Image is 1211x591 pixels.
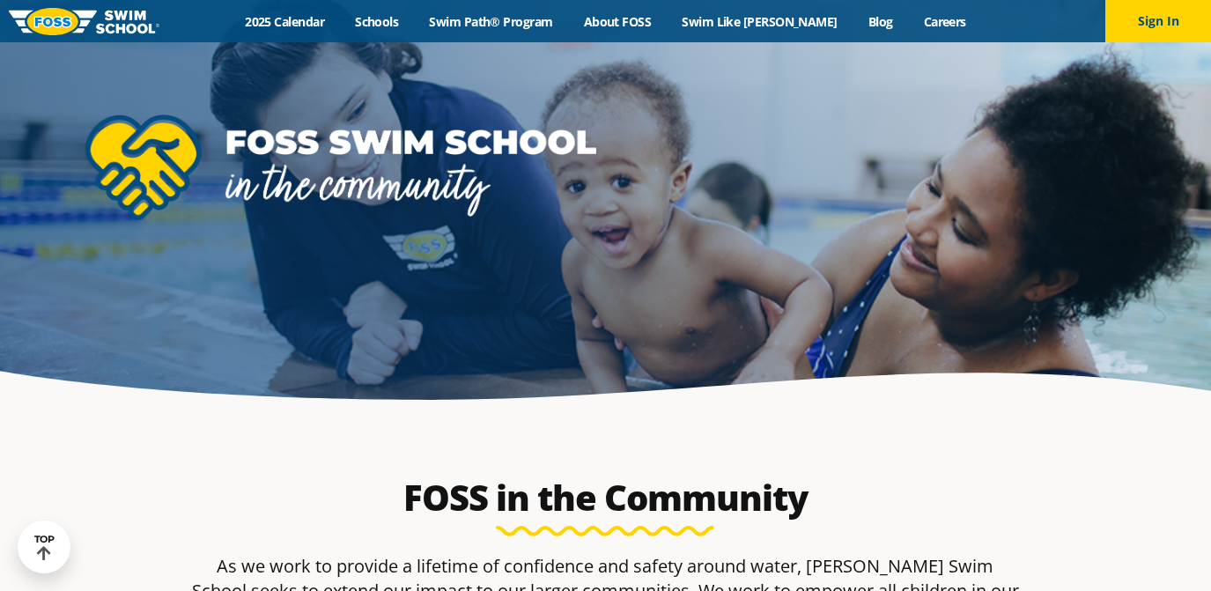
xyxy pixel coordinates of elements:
[34,534,55,561] div: TOP
[414,13,568,30] a: Swim Path® Program
[568,13,667,30] a: About FOSS
[9,8,159,35] img: FOSS Swim School Logo
[908,13,981,30] a: Careers
[340,13,414,30] a: Schools
[366,476,845,519] h2: FOSS in the Community
[667,13,853,30] a: Swim Like [PERSON_NAME]
[230,13,340,30] a: 2025 Calendar
[853,13,908,30] a: Blog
